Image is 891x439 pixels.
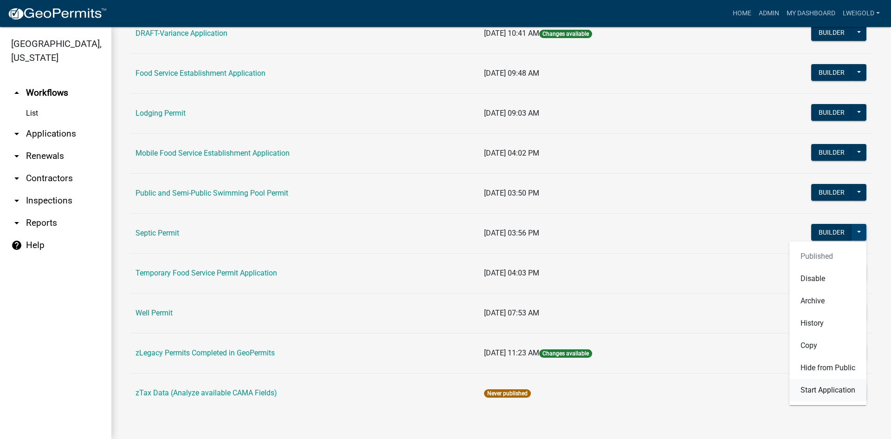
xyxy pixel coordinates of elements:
[811,64,852,81] button: Builder
[484,69,539,78] span: [DATE] 09:48 AM
[789,334,866,357] button: Copy
[136,109,186,118] a: Lodging Permit
[811,104,852,121] button: Builder
[755,5,783,22] a: Admin
[136,149,290,157] a: Mobile Food Service Establishment Application
[11,87,22,98] i: arrow_drop_up
[11,217,22,229] i: arrow_drop_down
[11,151,22,162] i: arrow_drop_down
[136,29,227,38] a: DRAFT-Variance Application
[136,229,179,237] a: Septic Permit
[136,388,277,397] a: zTax Data (Analyze available CAMA Fields)
[811,144,852,161] button: Builder
[484,29,539,38] span: [DATE] 10:41 AM
[484,149,539,157] span: [DATE] 04:02 PM
[484,348,539,357] span: [DATE] 11:23 AM
[539,30,592,38] span: Changes available
[729,5,755,22] a: Home
[11,195,22,206] i: arrow_drop_down
[783,5,839,22] a: My Dashboard
[811,224,852,241] button: Builder
[484,109,539,118] span: [DATE] 09:03 AM
[136,69,265,78] a: Food Service Establishment Application
[136,189,288,197] a: Public and Semi-Public Swimming Pool Permit
[789,357,866,379] button: Hide from Public
[136,269,277,277] a: Temporary Food Service Permit Application
[484,308,539,317] span: [DATE] 07:53 AM
[484,229,539,237] span: [DATE] 03:56 PM
[811,184,852,201] button: Builder
[839,5,884,22] a: lweigold
[484,269,539,277] span: [DATE] 04:03 PM
[484,189,539,197] span: [DATE] 03:50 PM
[136,348,275,357] a: zLegacy Permits Completed in GeoPermits
[811,24,852,41] button: Builder
[484,389,531,398] span: Never published
[539,349,592,358] span: Changes available
[11,128,22,139] i: arrow_drop_down
[789,379,866,401] button: Start Application
[11,173,22,184] i: arrow_drop_down
[136,308,173,317] a: Well Permit
[11,240,22,251] i: help
[789,268,866,290] button: Disable
[789,312,866,334] button: History
[789,290,866,312] button: Archive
